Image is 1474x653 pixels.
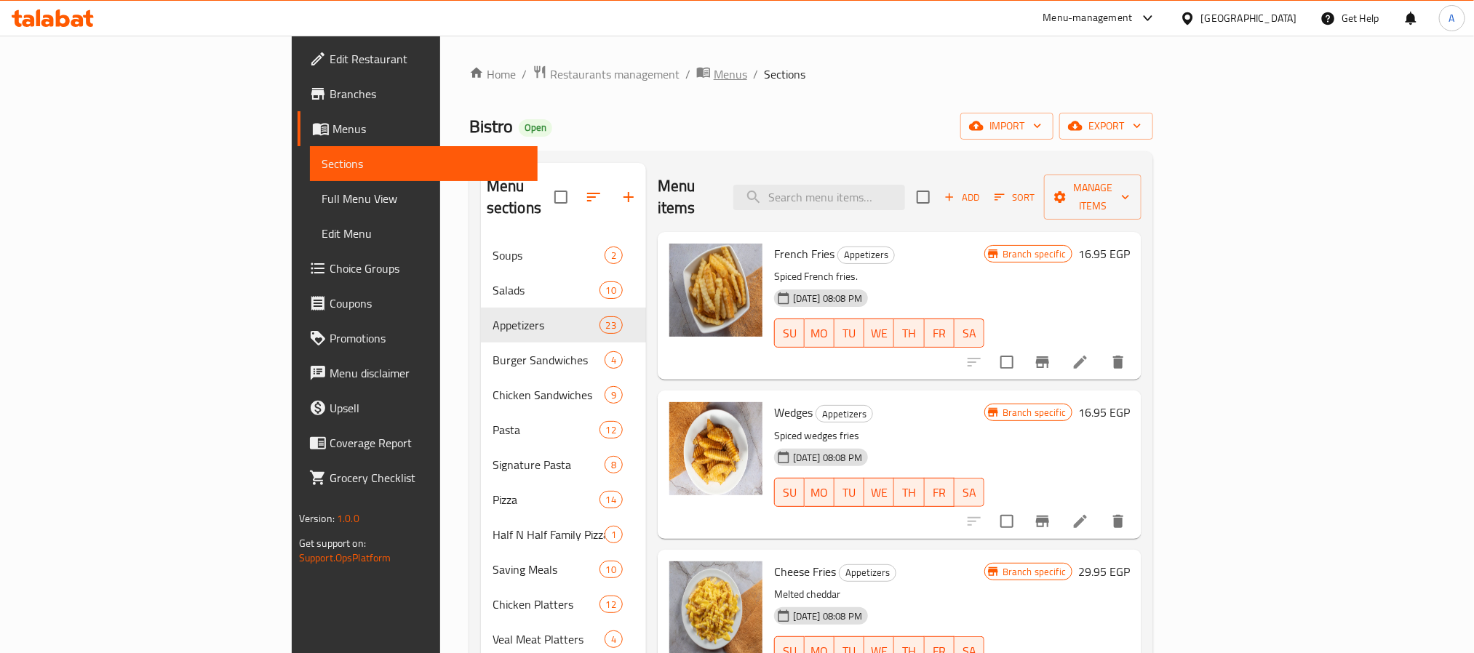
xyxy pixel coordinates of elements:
[942,189,981,206] span: Add
[605,630,623,648] div: items
[533,65,680,84] a: Restaurants management
[810,323,829,344] span: MO
[481,308,646,342] div: Appetizers23
[1056,179,1130,215] span: Manage items
[600,563,622,577] span: 10
[493,596,599,613] span: Chicken Platters
[774,585,984,604] p: Melted cheddar
[493,526,605,543] span: Half N Half Family Pizza
[894,478,924,507] button: TH
[493,456,605,473] div: Signature Pasta
[298,286,538,321] a: Coupons
[605,633,622,646] span: 4
[908,182,939,212] span: Select section
[599,421,623,438] div: items
[322,225,526,242] span: Edit Menu
[493,386,605,404] span: Chicken Sandwiches
[330,434,526,452] span: Coverage Report
[774,401,813,423] span: Wedges
[600,423,622,437] span: 12
[299,548,391,567] a: Support.OpsPlatform
[605,456,623,473] div: items
[605,249,622,263] span: 2
[298,356,538,390] a: Menu disclaimer
[322,190,526,207] span: Full Menu View
[298,460,538,495] a: Grocery Checklist
[605,386,623,404] div: items
[1201,10,1297,26] div: [GEOGRAPHIC_DATA]
[605,526,623,543] div: items
[1078,402,1130,422] h6: 16.95 EGP
[960,323,979,344] span: SA
[1025,345,1060,380] button: Branch-specific-item
[298,76,538,111] a: Branches
[955,319,984,348] button: SA
[605,353,622,367] span: 4
[493,281,599,299] span: Salads
[991,186,1038,209] button: Sort
[600,284,622,297] span: 10
[298,425,538,460] a: Coverage Report
[481,412,646,447] div: Pasta12
[840,564,896,581] span: Appetizers
[939,186,985,209] span: Add item
[481,517,646,552] div: Half N Half Family Pizza1
[774,478,805,507] button: SU
[1025,504,1060,539] button: Branch-specific-item
[330,399,526,417] span: Upsell
[330,329,526,347] span: Promotions
[764,65,805,83] span: Sections
[599,596,623,613] div: items
[931,482,949,503] span: FR
[931,323,949,344] span: FR
[599,491,623,508] div: items
[298,390,538,425] a: Upsell
[774,243,834,265] span: French Fries
[669,244,762,337] img: French Fries
[1449,10,1455,26] span: A
[870,482,888,503] span: WE
[972,117,1042,135] span: import
[840,323,858,344] span: TU
[960,482,979,503] span: SA
[781,482,799,503] span: SU
[310,216,538,251] a: Edit Menu
[481,552,646,587] div: Saving Meals10
[493,316,599,334] span: Appetizers
[774,561,836,582] span: Cheese Fries
[787,292,868,305] span: [DATE] 08:08 PM
[1044,175,1142,220] button: Manage items
[330,50,526,68] span: Edit Restaurant
[805,478,834,507] button: MO
[658,175,716,219] h2: Menu items
[774,427,984,445] p: Spiced wedges fries
[611,180,646,215] button: Add section
[939,186,985,209] button: Add
[469,65,1153,84] nav: breadcrumb
[864,478,894,507] button: WE
[493,561,599,578] span: Saving Meals
[837,247,895,264] div: Appetizers
[599,316,623,334] div: items
[481,273,646,308] div: Salads10
[481,482,646,517] div: Pizza14
[550,65,680,83] span: Restaurants management
[840,482,858,503] span: TU
[322,155,526,172] span: Sections
[605,351,623,369] div: items
[816,405,873,422] div: Appetizers
[605,528,622,542] span: 1
[298,251,538,286] a: Choice Groups
[576,180,611,215] span: Sort sections
[834,478,864,507] button: TU
[1059,113,1153,140] button: export
[600,493,622,507] span: 14
[299,534,366,553] span: Get support on:
[481,447,646,482] div: Signature Pasta8
[599,561,623,578] div: items
[995,189,1035,206] span: Sort
[310,146,538,181] a: Sections
[493,491,599,508] span: Pizza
